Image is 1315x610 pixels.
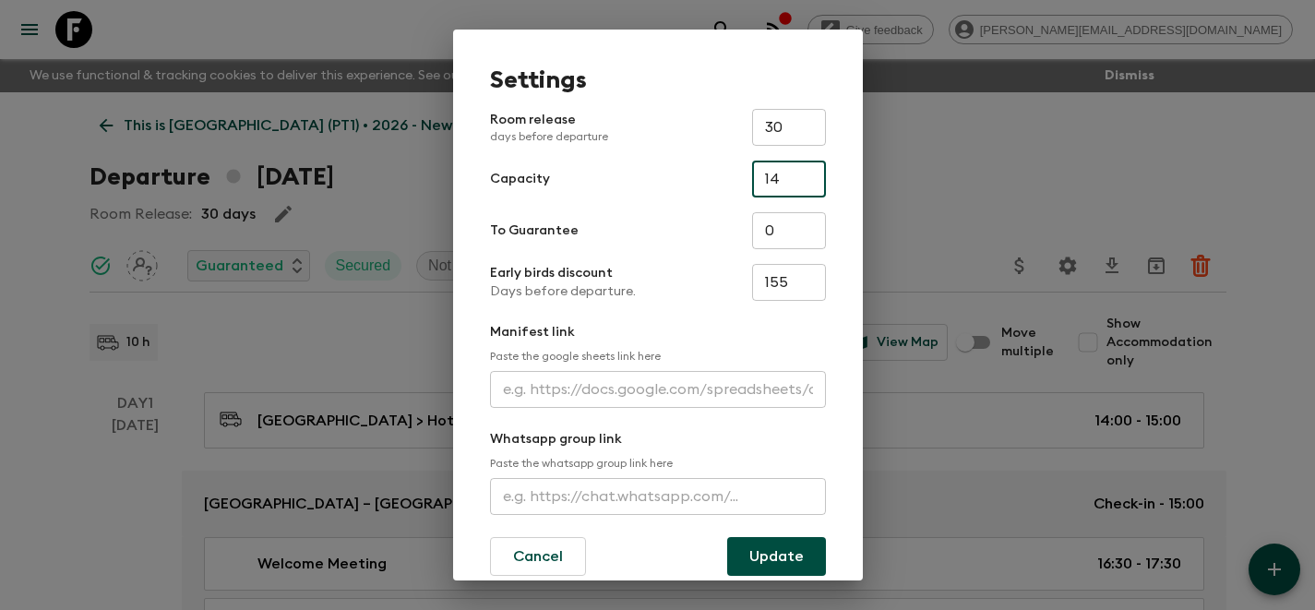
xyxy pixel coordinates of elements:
[490,264,636,282] p: Early birds discount
[490,170,550,188] p: Capacity
[490,537,586,576] button: Cancel
[727,537,826,576] button: Update
[490,282,636,301] p: Days before departure.
[490,478,826,515] input: e.g. https://chat.whatsapp.com/...
[752,161,826,197] input: e.g. 14
[490,129,608,144] p: days before departure
[752,109,826,146] input: e.g. 30
[752,212,826,249] input: e.g. 4
[490,323,826,341] p: Manifest link
[490,430,826,449] p: Whatsapp group link
[490,456,826,471] p: Paste the whatsapp group link here
[490,111,608,144] p: Room release
[752,264,826,301] input: e.g. 180
[490,221,579,240] p: To Guarantee
[490,66,826,94] h1: Settings
[490,349,826,364] p: Paste the google sheets link here
[490,371,826,408] input: e.g. https://docs.google.com/spreadsheets/d/1P7Zz9v8J0vXy1Q/edit#gid=0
